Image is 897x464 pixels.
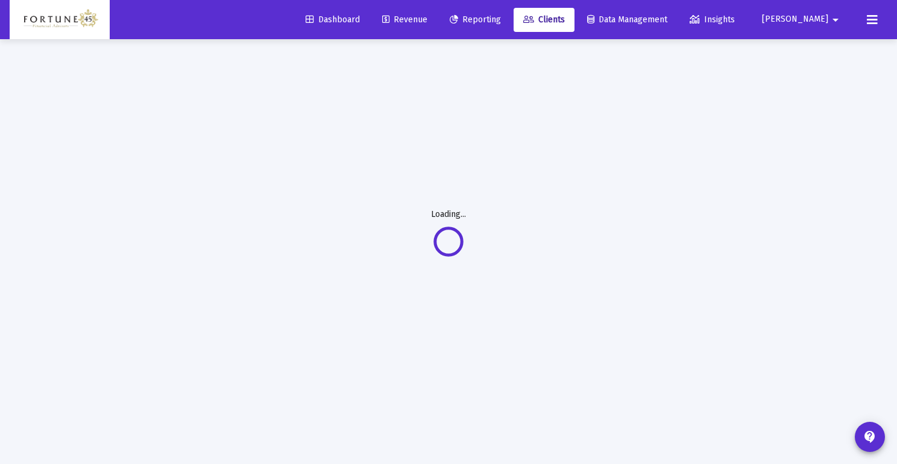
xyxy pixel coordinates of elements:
[578,8,677,32] a: Data Management
[450,14,501,25] span: Reporting
[690,14,735,25] span: Insights
[19,8,101,32] img: Dashboard
[523,14,565,25] span: Clients
[382,14,427,25] span: Revenue
[762,14,828,25] span: [PERSON_NAME]
[514,8,574,32] a: Clients
[680,8,744,32] a: Insights
[587,14,667,25] span: Data Management
[747,7,857,31] button: [PERSON_NAME]
[373,8,437,32] a: Revenue
[296,8,370,32] a: Dashboard
[306,14,360,25] span: Dashboard
[828,8,843,32] mat-icon: arrow_drop_down
[863,430,877,444] mat-icon: contact_support
[440,8,511,32] a: Reporting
